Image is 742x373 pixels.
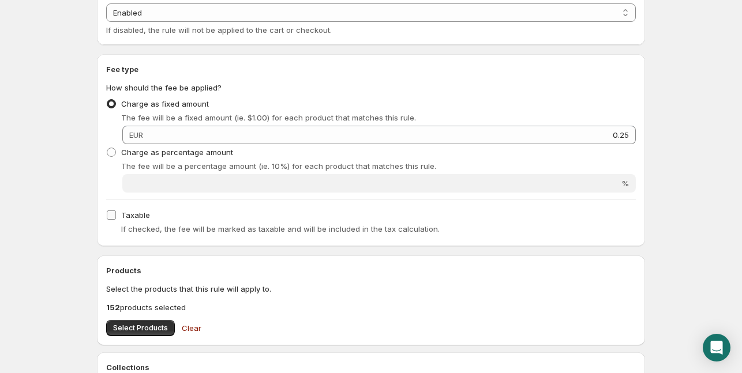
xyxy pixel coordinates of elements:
[106,320,175,336] button: Select Products
[106,25,332,35] span: If disabled, the rule will not be applied to the cart or checkout.
[121,99,209,108] span: Charge as fixed amount
[113,323,168,333] span: Select Products
[703,334,730,361] div: Open Intercom Messenger
[121,148,233,157] span: Charge as percentage amount
[106,283,636,295] p: Select the products that this rule will apply to.
[106,303,120,312] b: 152
[121,210,150,220] span: Taxable
[121,113,416,122] span: The fee will be a fixed amount (ie. $1.00) for each product that matches this rule.
[106,83,222,92] span: How should the fee be applied?
[621,179,629,188] span: %
[182,322,201,334] span: Clear
[121,224,440,233] span: If checked, the fee will be marked as taxable and will be included in the tax calculation.
[175,317,208,340] button: Clear
[106,63,636,75] h2: Fee type
[129,130,143,140] span: EUR
[106,265,636,276] h2: Products
[106,361,636,373] h2: Collections
[106,302,636,313] p: products selected
[121,160,636,172] p: The fee will be a percentage amount (ie. 10%) for each product that matches this rule.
